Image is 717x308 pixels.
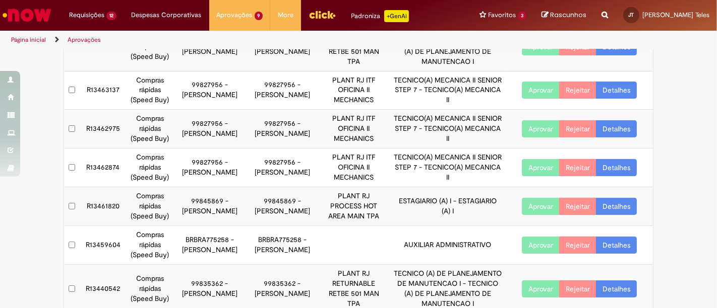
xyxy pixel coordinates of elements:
td: PLANT RJ ITF OFICINA II MECHANICS [318,71,389,110]
td: Compras rápidas (Speed Buy) [127,71,173,110]
ul: Trilhas de página [8,31,470,49]
button: Aprovar [522,237,560,254]
td: R13462874 [80,148,127,187]
td: R13461820 [80,187,127,226]
a: Detalhes [596,82,637,99]
td: PLANT RJ ITF OFICINA II MECHANICS [318,148,389,187]
a: Detalhes [596,237,637,254]
td: AUXILIAR ADMINISTRATIVO [390,226,506,265]
span: [PERSON_NAME] Teles [642,11,709,19]
button: Rejeitar [559,159,596,176]
button: Rejeitar [559,280,596,297]
a: Página inicial [11,36,46,44]
span: Rascunhos [550,10,586,20]
button: Aprovar [522,280,560,297]
td: 99827956 - [PERSON_NAME] [246,148,319,187]
img: ServiceNow [1,5,53,25]
td: 99845869 - [PERSON_NAME] [173,187,246,226]
a: Aprovações [68,36,101,44]
td: 99827956 - [PERSON_NAME] [246,71,319,110]
td: 99827956 - [PERSON_NAME] [246,110,319,148]
td: BRBRA775258 - [PERSON_NAME] [246,226,319,265]
td: TECNICO(A) MECANICA II SENIOR STEP 7 - TECNICO(A) MECANICA II [390,110,506,148]
td: 99827956 - [PERSON_NAME] [173,110,246,148]
td: 99827956 - [PERSON_NAME] [173,148,246,187]
a: Rascunhos [542,11,586,20]
td: 99827956 - [PERSON_NAME] [173,71,246,110]
a: Detalhes [596,120,637,137]
span: 9 [255,12,263,20]
button: Aprovar [522,198,560,215]
td: ESTAGIARIO (A) I - ESTAGIARIO (A) I [390,187,506,226]
img: click_logo_yellow_360x200.png [309,7,336,22]
td: R13462975 [80,110,127,148]
td: Compras rápidas (Speed Buy) [127,226,173,265]
button: Aprovar [522,159,560,176]
td: BRBRA775258 - [PERSON_NAME] [173,226,246,265]
button: Aprovar [522,120,560,137]
td: Compras rápidas (Speed Buy) [127,110,173,148]
button: Rejeitar [559,198,596,215]
td: PLANT RJ PROCESS HOT AREA MAIN TPA [318,187,389,226]
span: More [278,10,293,20]
td: 99845869 - [PERSON_NAME] [246,187,319,226]
span: 12 [106,12,116,20]
a: Detalhes [596,159,637,176]
button: Rejeitar [559,82,596,99]
td: TECNICO(A) MECANICA II SENIOR STEP 7 - TECNICO(A) MECANICA II [390,71,506,110]
span: 3 [518,12,526,20]
button: Rejeitar [559,237,596,254]
td: Compras rápidas (Speed Buy) [127,187,173,226]
span: Favoritos [488,10,516,20]
span: Despesas Corporativas [132,10,202,20]
a: Detalhes [596,198,637,215]
span: Requisições [69,10,104,20]
div: Padroniza [351,10,409,22]
td: TECNICO(A) MECANICA II SENIOR STEP 7 - TECNICO(A) MECANICA II [390,148,506,187]
button: Aprovar [522,82,560,99]
button: Rejeitar [559,120,596,137]
a: Detalhes [596,280,637,297]
td: R13459604 [80,226,127,265]
p: +GenAi [384,10,409,22]
span: JT [629,12,634,18]
span: Aprovações [217,10,253,20]
td: R13463137 [80,71,127,110]
td: Compras rápidas (Speed Buy) [127,148,173,187]
td: PLANT RJ ITF OFICINA II MECHANICS [318,110,389,148]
